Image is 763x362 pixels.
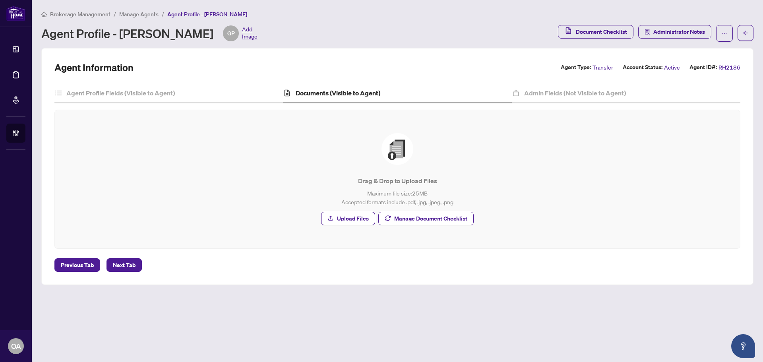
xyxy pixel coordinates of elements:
[524,88,626,98] h4: Admin Fields (Not Visible to Agent)
[394,212,467,225] span: Manage Document Checklist
[113,259,136,271] span: Next Tab
[71,189,724,206] p: Maximum file size: 25 MB Accepted formats include .pdf, .jpg, .jpeg, .png
[114,10,116,19] li: /
[227,29,235,38] span: GP
[296,88,380,98] h4: Documents (Visible to Agent)
[50,11,110,18] span: Brokerage Management
[593,63,613,72] span: Transfer
[378,212,474,225] button: Manage Document Checklist
[381,133,413,165] img: File Upload
[162,10,164,19] li: /
[731,334,755,358] button: Open asap
[107,258,142,272] button: Next Tab
[321,212,375,225] button: Upload Files
[645,29,650,35] span: solution
[41,25,258,41] div: Agent Profile - [PERSON_NAME]
[6,6,25,21] img: logo
[54,258,100,272] button: Previous Tab
[558,25,633,39] button: Document Checklist
[743,30,748,36] span: arrow-left
[561,63,591,72] label: Agent Type:
[119,11,159,18] span: Manage Agents
[54,61,134,74] h2: Agent Information
[689,63,717,72] label: Agent ID#:
[61,259,94,271] span: Previous Tab
[718,63,740,72] span: RH2186
[64,120,730,239] span: File UploadDrag & Drop to Upload FilesMaximum file size:25MBAccepted formats include .pdf, .jpg, ...
[653,25,705,38] span: Administrator Notes
[66,88,175,98] h4: Agent Profile Fields (Visible to Agent)
[167,11,247,18] span: Agent Profile - [PERSON_NAME]
[337,212,369,225] span: Upload Files
[71,176,724,186] p: Drag & Drop to Upload Files
[623,63,662,72] label: Account Status:
[722,31,727,36] span: ellipsis
[664,63,680,72] span: Active
[41,12,47,17] span: home
[242,25,258,41] span: Add Image
[11,341,21,352] span: OA
[638,25,711,39] button: Administrator Notes
[576,25,627,38] span: Document Checklist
